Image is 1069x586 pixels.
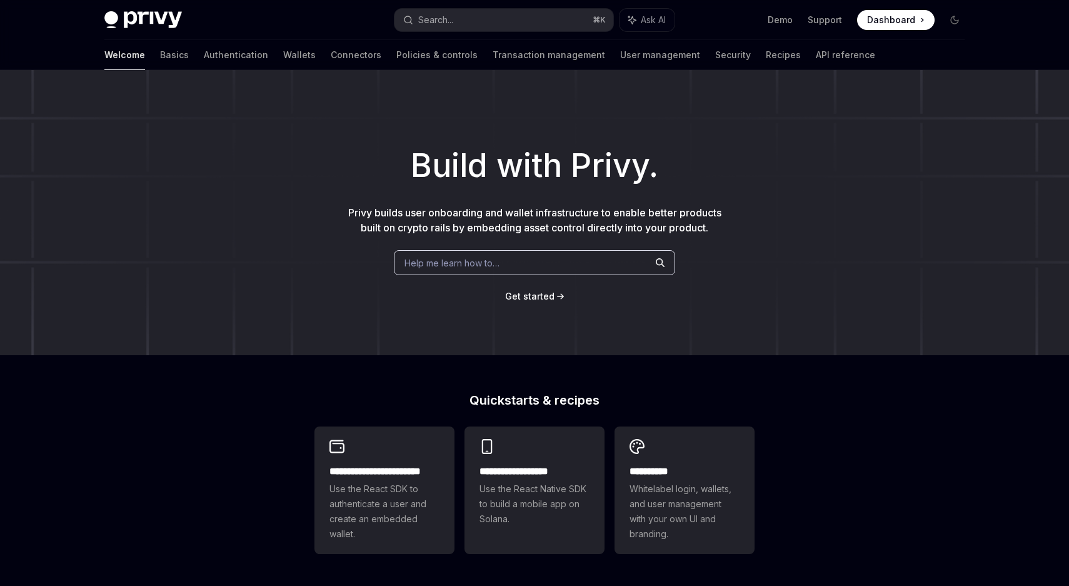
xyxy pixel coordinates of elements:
a: Authentication [204,40,268,70]
h2: Quickstarts & recipes [314,394,755,407]
a: **** *****Whitelabel login, wallets, and user management with your own UI and branding. [615,427,755,554]
span: Privy builds user onboarding and wallet infrastructure to enable better products built on crypto ... [348,206,721,234]
span: Whitelabel login, wallets, and user management with your own UI and branding. [630,482,740,542]
a: Transaction management [493,40,605,70]
a: Demo [768,14,793,26]
div: Search... [418,13,453,28]
a: Security [715,40,751,70]
a: Recipes [766,40,801,70]
a: Basics [160,40,189,70]
a: Policies & controls [396,40,478,70]
a: Wallets [283,40,316,70]
span: Use the React SDK to authenticate a user and create an embedded wallet. [329,482,439,542]
span: Help me learn how to… [404,256,499,270]
a: Connectors [331,40,381,70]
span: ⌘ K [593,15,606,25]
span: Get started [505,291,555,301]
a: Support [808,14,842,26]
a: **** **** **** ***Use the React Native SDK to build a mobile app on Solana. [464,427,605,554]
a: Get started [505,290,555,303]
a: Welcome [104,40,145,70]
a: User management [620,40,700,70]
h1: Build with Privy. [20,141,1049,190]
a: Dashboard [857,10,935,30]
a: API reference [816,40,875,70]
span: Dashboard [867,14,915,26]
button: Search...⌘K [394,9,613,31]
button: Ask AI [620,9,675,31]
span: Ask AI [641,14,666,26]
img: dark logo [104,11,182,29]
button: Toggle dark mode [945,10,965,30]
span: Use the React Native SDK to build a mobile app on Solana. [479,482,590,527]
